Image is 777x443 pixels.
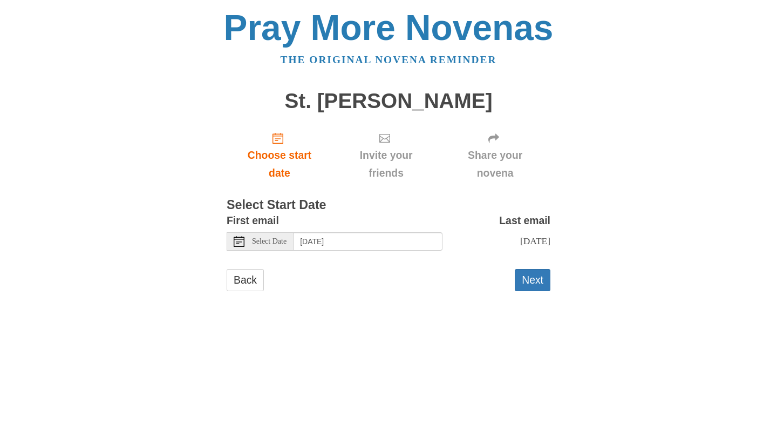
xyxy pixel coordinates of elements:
h1: St. [PERSON_NAME] [227,90,550,113]
span: [DATE] [520,236,550,246]
span: Invite your friends [343,146,429,182]
span: Choose start date [237,146,322,182]
div: Click "Next" to confirm your start date first. [440,123,550,187]
div: Click "Next" to confirm your start date first. [332,123,440,187]
a: Back [227,269,264,291]
a: Choose start date [227,123,332,187]
label: Last email [499,212,550,230]
span: Select Date [252,238,287,245]
a: Pray More Novenas [224,8,554,48]
span: Share your novena [451,146,540,182]
button: Next [515,269,550,291]
label: First email [227,212,279,230]
a: The original novena reminder [281,54,497,65]
h3: Select Start Date [227,198,550,212]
